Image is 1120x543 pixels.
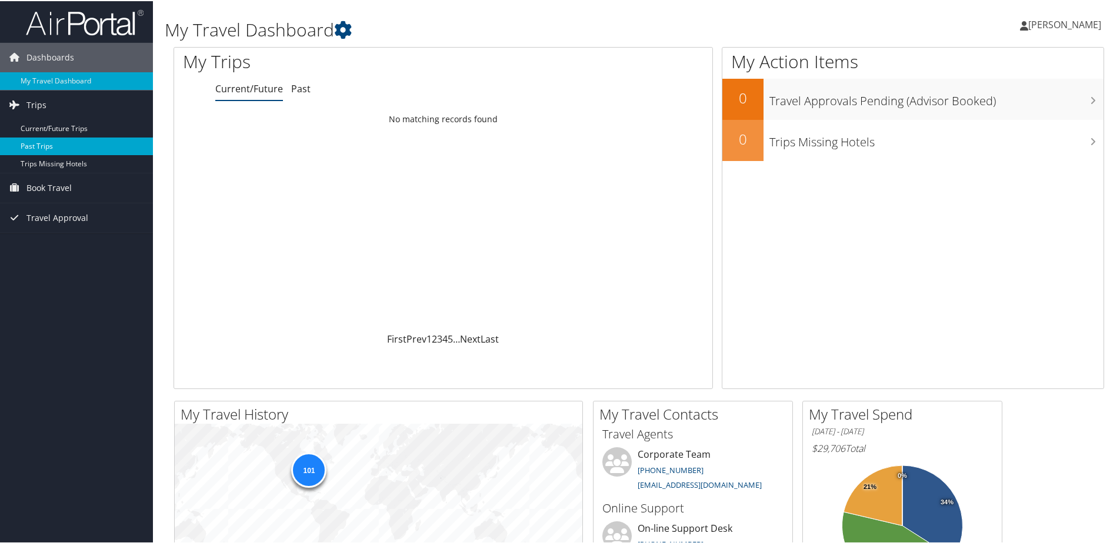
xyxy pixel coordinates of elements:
img: airportal-logo.png [26,8,144,35]
a: 1 [426,331,432,344]
tspan: 21% [864,482,876,490]
h3: Travel Approvals Pending (Advisor Booked) [769,86,1104,108]
h2: My Travel Contacts [599,403,792,423]
a: Past [291,81,311,94]
td: No matching records found [174,108,712,129]
a: First [387,331,406,344]
a: Next [460,331,481,344]
h1: My Travel Dashboard [165,16,797,41]
h3: Travel Agents [602,425,784,441]
div: 101 [291,451,326,486]
h2: My Travel Spend [809,403,1002,423]
a: [EMAIL_ADDRESS][DOMAIN_NAME] [638,478,762,489]
a: 0Travel Approvals Pending (Advisor Booked) [722,78,1104,119]
a: 2 [432,331,437,344]
h6: [DATE] - [DATE] [812,425,993,436]
h3: Trips Missing Hotels [769,127,1104,149]
a: 4 [442,331,448,344]
a: 0Trips Missing Hotels [722,119,1104,160]
h6: Total [812,441,993,454]
h2: 0 [722,87,764,107]
tspan: 34% [941,498,954,505]
li: Corporate Team [596,446,789,494]
span: [PERSON_NAME] [1028,17,1101,30]
span: Trips [26,89,46,119]
a: Current/Future [215,81,283,94]
h2: 0 [722,128,764,148]
a: 5 [448,331,453,344]
span: Dashboards [26,42,74,71]
span: $29,706 [812,441,845,454]
a: [PERSON_NAME] [1020,6,1113,41]
a: Prev [406,331,426,344]
h3: Online Support [602,499,784,515]
span: Book Travel [26,172,72,202]
tspan: 0% [898,471,907,478]
a: 3 [437,331,442,344]
span: Travel Approval [26,202,88,232]
h1: My Action Items [722,48,1104,73]
h1: My Trips [183,48,479,73]
span: … [453,331,460,344]
h2: My Travel History [181,403,582,423]
a: [PHONE_NUMBER] [638,464,704,474]
a: Last [481,331,499,344]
